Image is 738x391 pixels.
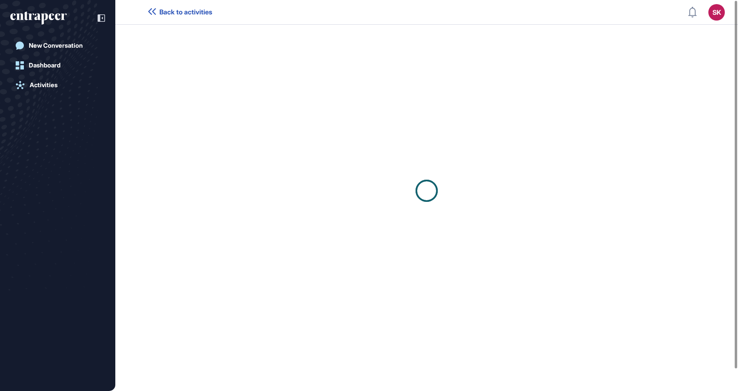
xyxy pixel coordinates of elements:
span: Back to activities [159,8,212,16]
div: entrapeer-logo [10,12,67,25]
a: Dashboard [10,57,105,74]
a: New Conversation [10,37,105,54]
div: Activities [30,81,58,89]
a: Back to activities [148,8,212,16]
a: Activities [10,77,105,93]
button: SK [708,4,725,21]
div: New Conversation [29,42,83,49]
div: Dashboard [29,62,61,69]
